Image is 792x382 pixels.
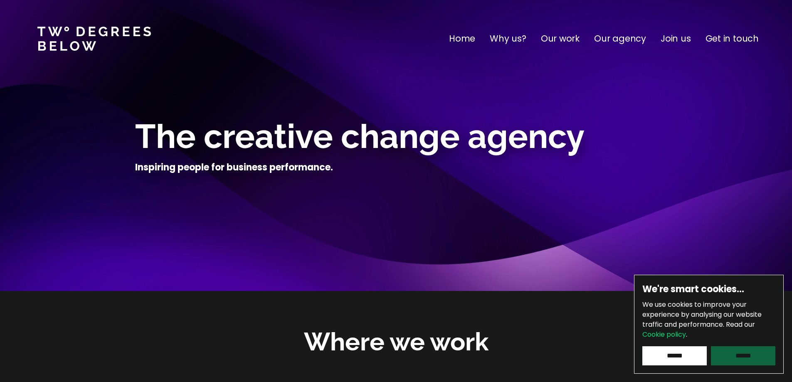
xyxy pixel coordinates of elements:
[642,300,775,340] p: We use cookies to improve your experience by analysing our website traffic and performance.
[304,325,489,359] h2: Where we work
[135,161,333,174] h4: Inspiring people for business performance.
[661,32,691,45] a: Join us
[449,32,475,45] a: Home
[490,32,526,45] a: Why us?
[594,32,646,45] a: Our agency
[706,32,759,45] a: Get in touch
[642,283,775,296] h6: We're smart cookies…
[541,32,580,45] a: Our work
[642,330,686,339] a: Cookie policy
[642,320,755,339] span: Read our .
[135,117,585,156] span: The creative change agency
